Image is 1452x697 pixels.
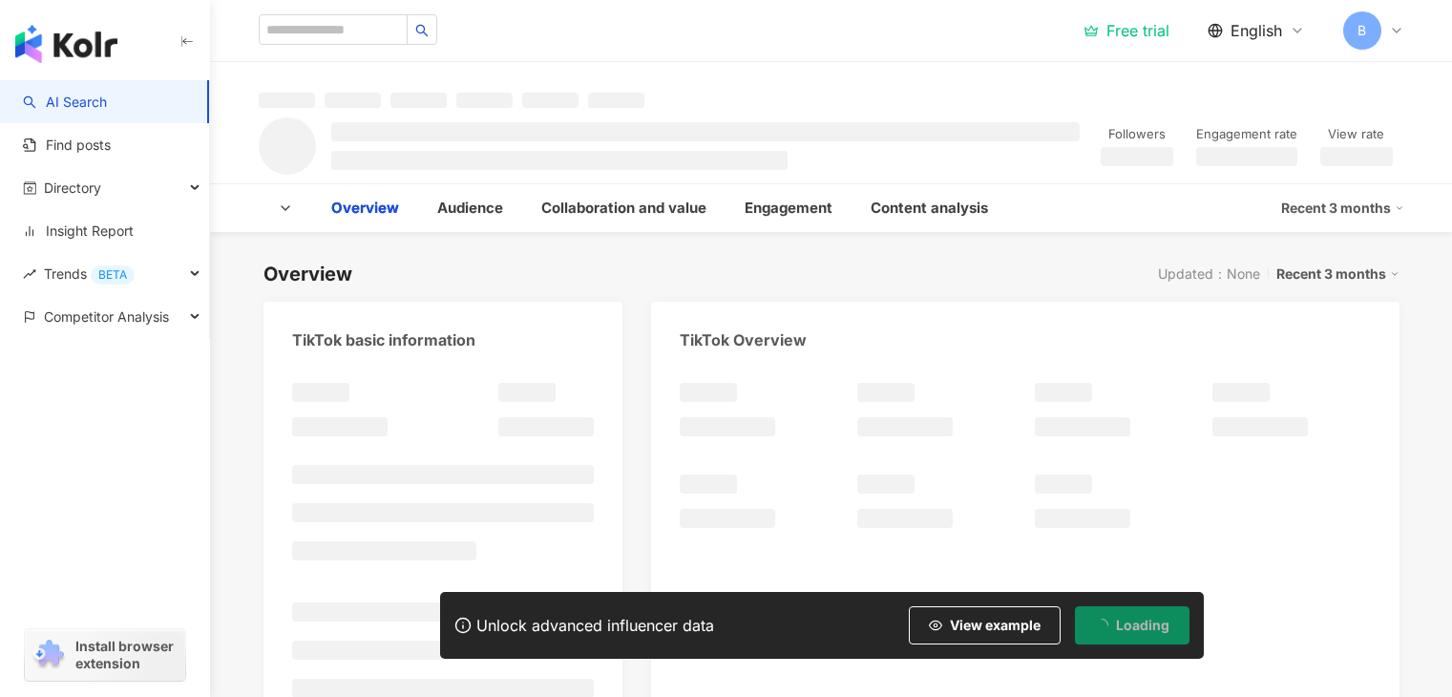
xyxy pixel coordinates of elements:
div: Updated：None [1158,266,1260,282]
a: searchAI Search [23,93,107,112]
a: Insight Report [23,222,134,241]
a: Free trial [1084,21,1169,40]
div: Recent 3 months [1281,193,1404,223]
span: Trends [44,252,135,295]
div: BETA [91,265,135,285]
div: Audience [437,197,503,220]
span: loading [1094,618,1108,632]
span: Loading [1116,618,1169,633]
div: View rate [1320,125,1393,144]
div: Engagement rate [1196,125,1297,144]
div: Recent 3 months [1276,262,1399,286]
span: Install browser extension [75,638,179,672]
div: TikTok Overview [680,329,807,350]
span: search [415,24,429,37]
span: rise [23,267,36,281]
button: Loading [1075,606,1189,644]
span: Competitor Analysis [44,295,169,338]
div: TikTok basic information [292,329,475,350]
a: Find posts [23,136,111,155]
a: chrome extensionInstall browser extension [25,629,185,681]
div: Unlock advanced influencer data [476,616,714,635]
span: Directory [44,166,101,209]
span: B [1357,20,1366,41]
div: Content analysis [871,197,988,220]
div: Overview [331,197,399,220]
div: Overview [263,261,352,287]
div: Engagement [745,197,832,220]
div: Collaboration and value [541,197,706,220]
span: View example [950,618,1041,633]
img: chrome extension [31,640,67,670]
button: View example [909,606,1061,644]
span: English [1231,20,1282,41]
div: Followers [1101,125,1173,144]
img: logo [15,25,117,63]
